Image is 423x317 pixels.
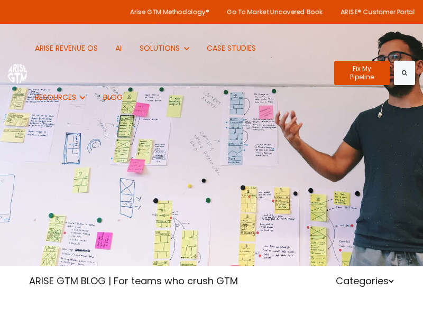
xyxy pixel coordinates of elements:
[27,24,326,122] nav: Desktop navigation
[27,73,93,122] button: Show submenu for RESOURCES RESOURCES
[334,61,390,85] a: Fix My Pipeline
[336,274,394,287] a: Categories
[35,92,76,102] span: RESOURCES
[199,24,264,73] a: CASE STUDIES
[394,61,415,85] button: Search
[140,43,180,53] span: SOLUTIONS
[27,24,106,73] a: ARISE REVENUE OS
[107,24,130,73] a: AI
[29,274,238,287] a: ARISE GTM BLOG | For teams who crush GTM
[370,266,423,317] iframe: Chat Widget
[132,24,197,73] button: Show submenu for SOLUTIONS SOLUTIONS
[95,73,131,122] a: BLOG
[8,62,27,83] img: ARISE GTM logo (1) white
